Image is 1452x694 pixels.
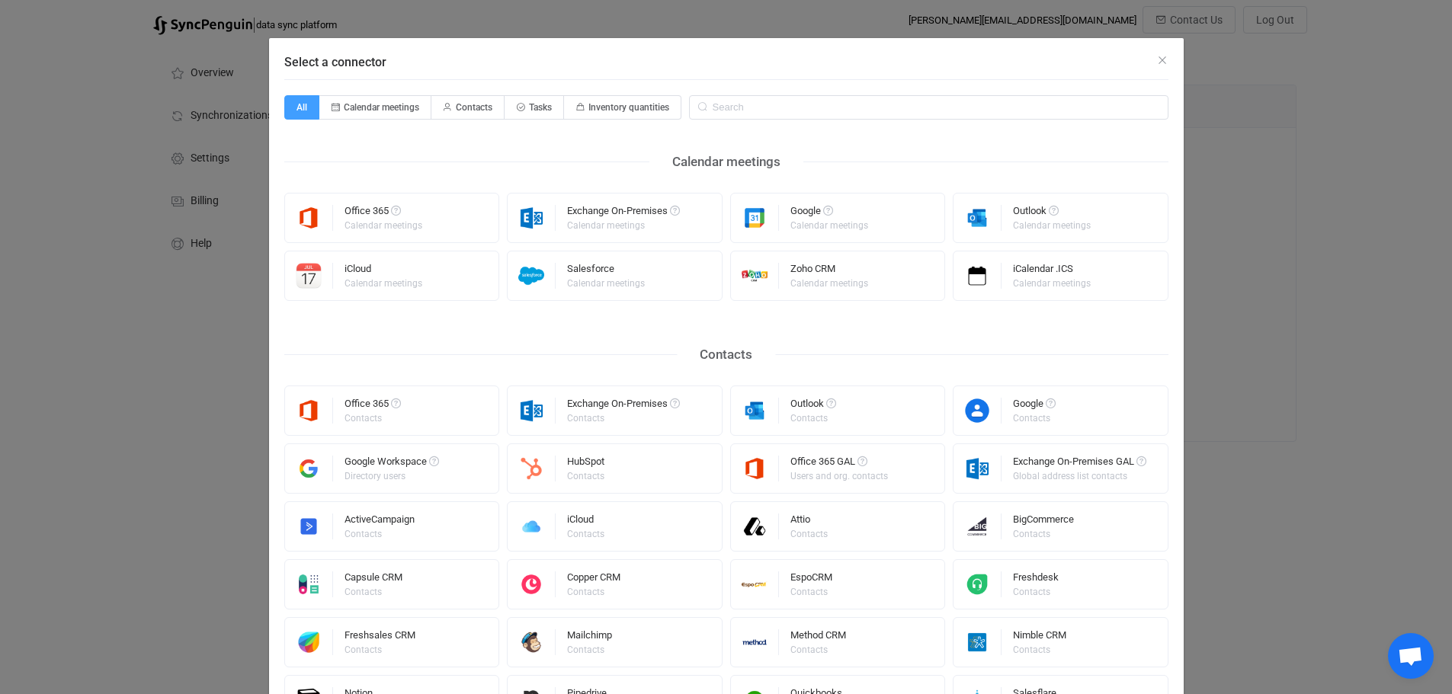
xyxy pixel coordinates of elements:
img: activecampaign.png [285,513,333,539]
img: microsoft365.png [285,205,333,231]
div: Calendar meetings [345,221,422,230]
div: Attio [790,514,830,529]
img: hubspot.png [508,456,556,481]
div: Contacts [567,645,610,654]
div: Contacts [567,414,678,423]
div: Outlook [1013,206,1093,221]
img: nimble.png [954,629,1002,655]
div: iCalendar .ICS [1013,264,1093,279]
div: Copper CRM [567,572,620,587]
div: Calendar meetings [567,221,678,230]
div: Office 365 [345,206,425,221]
div: Office 365 [345,398,401,414]
div: Directory users [345,472,437,481]
div: Calendar meetings [345,279,422,288]
div: Google [1013,398,1056,414]
div: Freshsales CRM [345,630,415,645]
div: Salesforce [567,264,647,279]
div: HubSpot [567,456,607,472]
img: google.png [731,205,779,231]
img: icloud.png [508,513,556,539]
div: Contacts [345,414,399,423]
img: big-commerce.png [954,513,1002,539]
div: Zoho CRM [790,264,870,279]
div: Google Workspace [345,456,439,472]
img: google-contacts.png [954,398,1002,424]
div: Contacts [790,645,844,654]
a: Open chat [1388,633,1434,679]
div: Contacts [345,529,412,539]
div: Calendar meetings [790,279,868,288]
div: Freshdesk [1013,572,1059,587]
div: Contacts [345,645,413,654]
div: Contacts [790,529,828,539]
div: Contacts [1013,414,1053,423]
div: Contacts [345,587,400,596]
img: methodcrm.png [731,629,779,655]
div: Calendar meetings [1013,221,1091,230]
div: Calendar meetings [567,279,645,288]
div: Office 365 GAL [790,456,890,472]
div: Contacts [567,587,618,596]
div: Global address list contacts [1013,472,1144,481]
div: Calendar meetings [649,150,803,174]
div: Capsule CRM [345,572,402,587]
div: Calendar meetings [790,221,868,230]
div: Contacts [790,414,834,423]
div: Mailchimp [567,630,612,645]
div: Outlook [790,398,836,414]
button: Close [1156,53,1168,68]
img: outlook.png [954,205,1002,231]
div: Exchange On-Premises [567,206,680,221]
div: Contacts [567,472,604,481]
div: Exchange On-Premises [567,398,680,414]
div: Google [790,206,870,221]
img: zoho-crm.png [731,263,779,289]
img: mailchimp.png [508,629,556,655]
div: Contacts [567,529,604,539]
div: iCloud [345,264,425,279]
span: Select a connector [284,55,386,69]
img: espo-crm.png [731,571,779,597]
div: iCloud [567,514,607,529]
div: Exchange On-Premises GAL [1013,456,1146,472]
img: icloud-calendar.png [285,263,333,289]
img: exchange.png [954,456,1002,481]
div: Contacts [790,587,830,596]
div: ActiveCampaign [345,514,415,529]
div: Contacts [1013,587,1056,596]
img: salesforce.png [508,263,556,289]
img: freshdesk.png [954,571,1002,597]
img: attio.png [731,513,779,539]
img: exchange.png [508,398,556,424]
img: exchange.png [508,205,556,231]
img: outlook.png [731,398,779,424]
div: BigCommerce [1013,514,1074,529]
div: Method CRM [790,630,846,645]
img: freshworks.png [285,629,333,655]
input: Search [689,95,1168,120]
img: google-workspace.png [285,456,333,481]
div: Contacts [1013,645,1064,654]
img: microsoft365.png [285,398,333,424]
div: EspoCRM [790,572,832,587]
div: Contacts [677,343,775,366]
div: Nimble CRM [1013,630,1066,645]
img: capsule.png [285,571,333,597]
img: icalendar.png [954,263,1002,289]
div: Contacts [1013,529,1072,539]
img: copper.png [508,571,556,597]
div: Calendar meetings [1013,279,1091,288]
div: Users and org. contacts [790,472,888,481]
img: microsoft365.png [731,456,779,481]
